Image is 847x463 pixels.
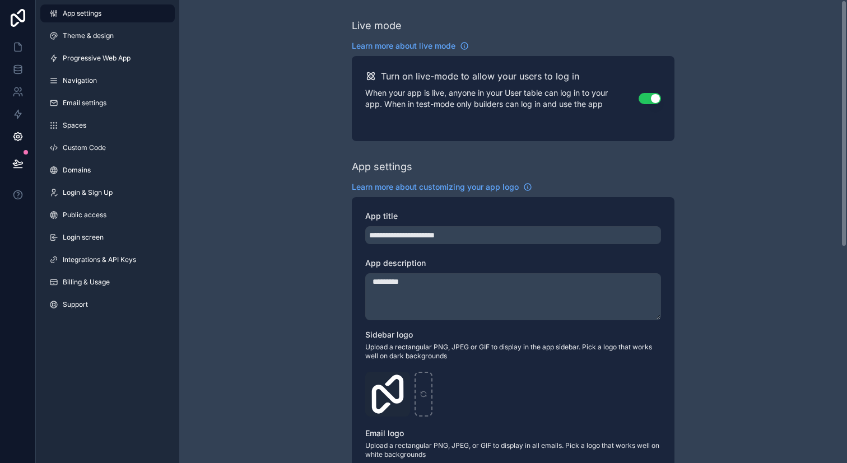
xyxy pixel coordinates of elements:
[365,258,426,268] span: App description
[40,184,175,202] a: Login & Sign Up
[63,233,104,242] span: Login screen
[352,40,469,52] a: Learn more about live mode
[63,166,91,175] span: Domains
[63,9,101,18] span: App settings
[352,159,412,175] div: App settings
[40,116,175,134] a: Spaces
[365,441,661,459] span: Upload a rectangular PNG, JPEG, or GIF to display in all emails. Pick a logo that works well on w...
[40,206,175,224] a: Public access
[40,4,175,22] a: App settings
[365,428,404,438] span: Email logo
[365,211,398,221] span: App title
[40,139,175,157] a: Custom Code
[63,300,88,309] span: Support
[352,181,532,193] a: Learn more about customizing your app logo
[352,18,402,34] div: Live mode
[40,161,175,179] a: Domains
[63,278,110,287] span: Billing & Usage
[63,54,131,63] span: Progressive Web App
[63,255,136,264] span: Integrations & API Keys
[381,69,579,83] h2: Turn on live-mode to allow your users to log in
[63,211,106,219] span: Public access
[40,72,175,90] a: Navigation
[40,27,175,45] a: Theme & design
[63,76,97,85] span: Navigation
[63,121,86,130] span: Spaces
[63,31,114,40] span: Theme & design
[352,40,455,52] span: Learn more about live mode
[63,143,106,152] span: Custom Code
[40,296,175,314] a: Support
[40,94,175,112] a: Email settings
[365,343,661,361] span: Upload a rectangular PNG, JPEG or GIF to display in the app sidebar. Pick a logo that works well ...
[365,87,639,110] p: When your app is live, anyone in your User table can log in to your app. When in test-mode only b...
[63,188,113,197] span: Login & Sign Up
[40,228,175,246] a: Login screen
[40,273,175,291] a: Billing & Usage
[40,49,175,67] a: Progressive Web App
[352,181,519,193] span: Learn more about customizing your app logo
[40,251,175,269] a: Integrations & API Keys
[365,330,413,339] span: Sidebar logo
[63,99,106,107] span: Email settings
